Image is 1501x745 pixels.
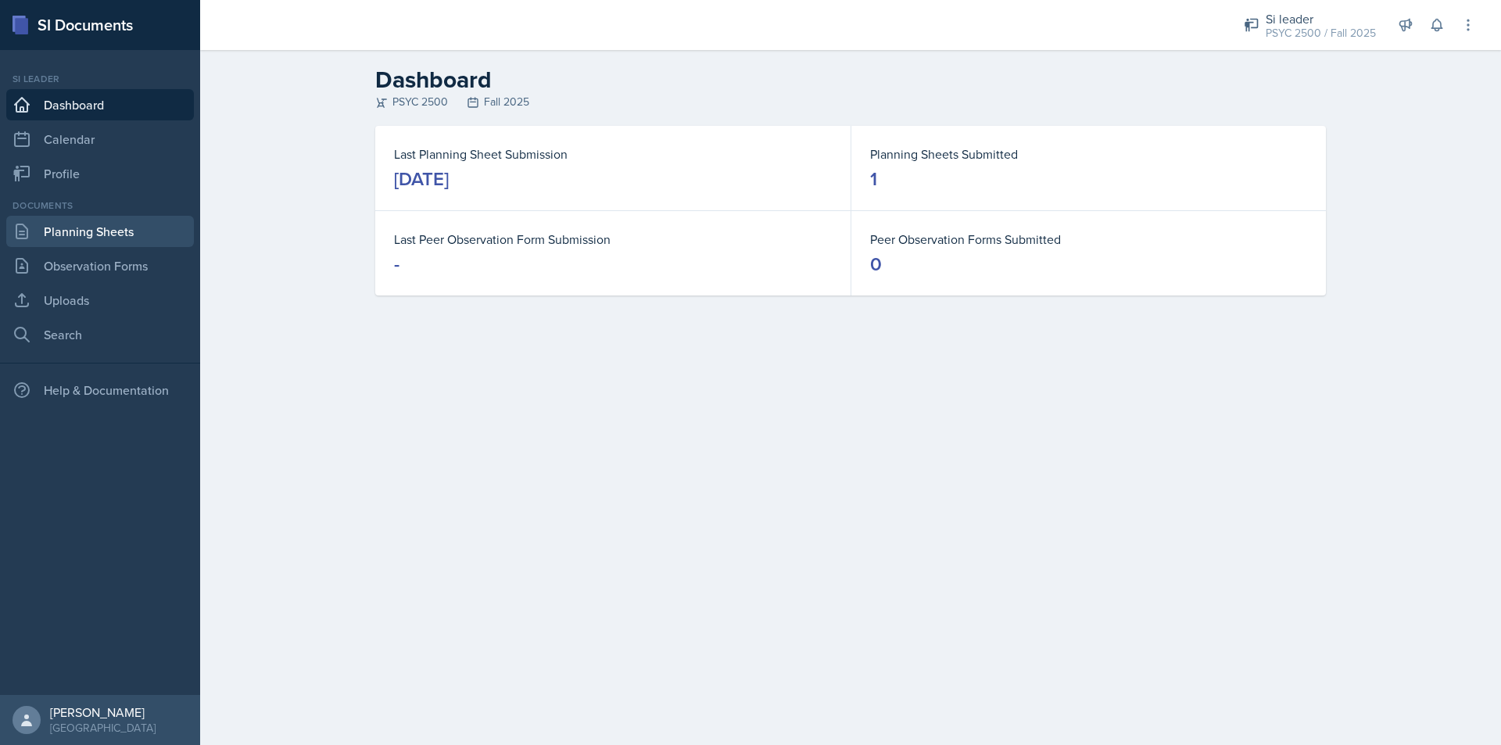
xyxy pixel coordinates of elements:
[6,319,194,350] a: Search
[6,89,194,120] a: Dashboard
[6,124,194,155] a: Calendar
[6,374,194,406] div: Help & Documentation
[1266,25,1376,41] div: PSYC 2500 / Fall 2025
[6,216,194,247] a: Planning Sheets
[50,704,156,720] div: [PERSON_NAME]
[375,94,1326,110] div: PSYC 2500 Fall 2025
[870,145,1307,163] dt: Planning Sheets Submitted
[6,285,194,316] a: Uploads
[6,199,194,213] div: Documents
[6,72,194,86] div: Si leader
[375,66,1326,94] h2: Dashboard
[50,720,156,736] div: [GEOGRAPHIC_DATA]
[394,230,832,249] dt: Last Peer Observation Form Submission
[6,158,194,189] a: Profile
[6,250,194,281] a: Observation Forms
[394,167,449,192] div: [DATE]
[394,145,832,163] dt: Last Planning Sheet Submission
[870,230,1307,249] dt: Peer Observation Forms Submitted
[870,167,877,192] div: 1
[870,252,882,277] div: 0
[1266,9,1376,28] div: Si leader
[394,252,399,277] div: -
